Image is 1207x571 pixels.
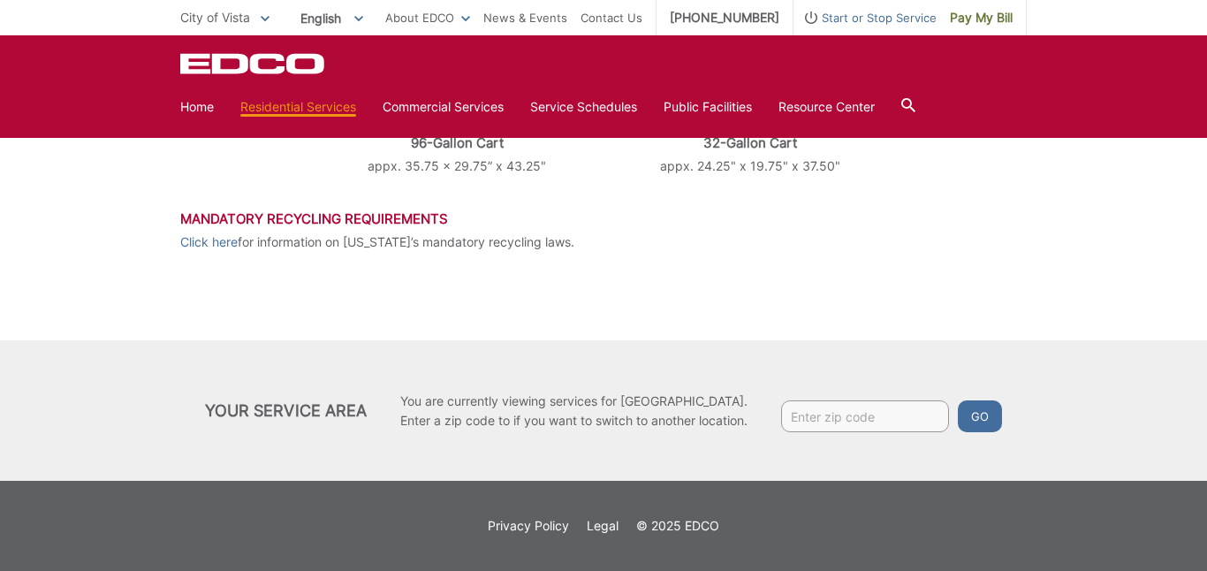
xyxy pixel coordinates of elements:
a: Residential Services [240,97,356,117]
p: for information on [US_STATE]’s mandatory recycling laws. [180,232,1027,252]
a: Commercial Services [383,97,504,117]
a: Contact Us [581,8,642,27]
a: EDCD logo. Return to the homepage. [180,53,327,74]
p: © 2025 EDCO [636,516,719,536]
h2: Your Service Area [205,401,368,421]
h3: Mandatory Recycling Requirements [180,211,1027,227]
p: You are currently viewing services for [GEOGRAPHIC_DATA]. Enter a zip code to if you want to swit... [400,392,748,430]
a: Click here [180,232,238,252]
a: Legal [587,516,619,536]
a: About EDCO [385,8,470,27]
a: Privacy Policy [488,516,569,536]
a: Public Facilities [664,97,752,117]
span: City of Vista [180,10,250,25]
span: Pay My Bill [950,8,1013,27]
p: 32-Gallon Cart [620,135,880,151]
a: Service Schedules [530,97,637,117]
p: 96-Gallon Cart [327,135,587,151]
span: English [287,4,376,33]
p: appx. 35.75 x 29.75” x 43.25" [327,156,587,176]
a: Resource Center [778,97,875,117]
button: Go [958,400,1002,432]
input: Enter zip code [781,400,949,432]
p: appx. 24.25" x 19.75" x 37.50" [620,156,880,176]
a: News & Events [483,8,567,27]
a: Home [180,97,214,117]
